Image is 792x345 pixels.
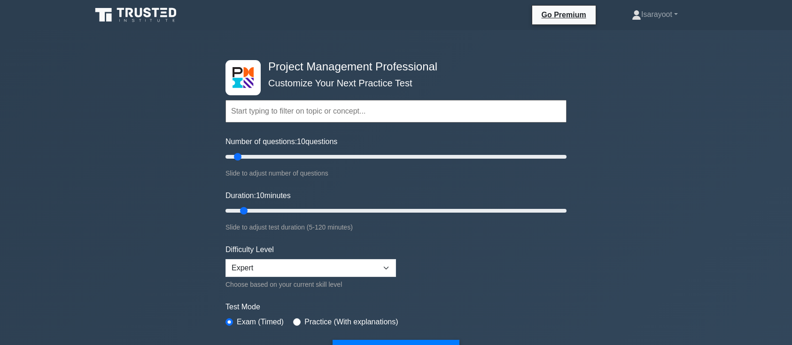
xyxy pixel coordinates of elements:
label: Duration: minutes [225,190,291,201]
label: Test Mode [225,301,567,313]
label: Exam (Timed) [237,316,284,328]
a: Isarayoot [609,5,700,24]
input: Start typing to filter on topic or concept... [225,100,567,123]
a: Go Premium [536,9,592,21]
h4: Project Management Professional [264,60,520,74]
label: Practice (With explanations) [304,316,398,328]
label: Difficulty Level [225,244,274,255]
div: Slide to adjust test duration (5-120 minutes) [225,222,567,233]
div: Slide to adjust number of questions [225,168,567,179]
div: Choose based on your current skill level [225,279,396,290]
span: 10 [297,138,305,146]
label: Number of questions: questions [225,136,337,147]
span: 10 [256,192,264,199]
